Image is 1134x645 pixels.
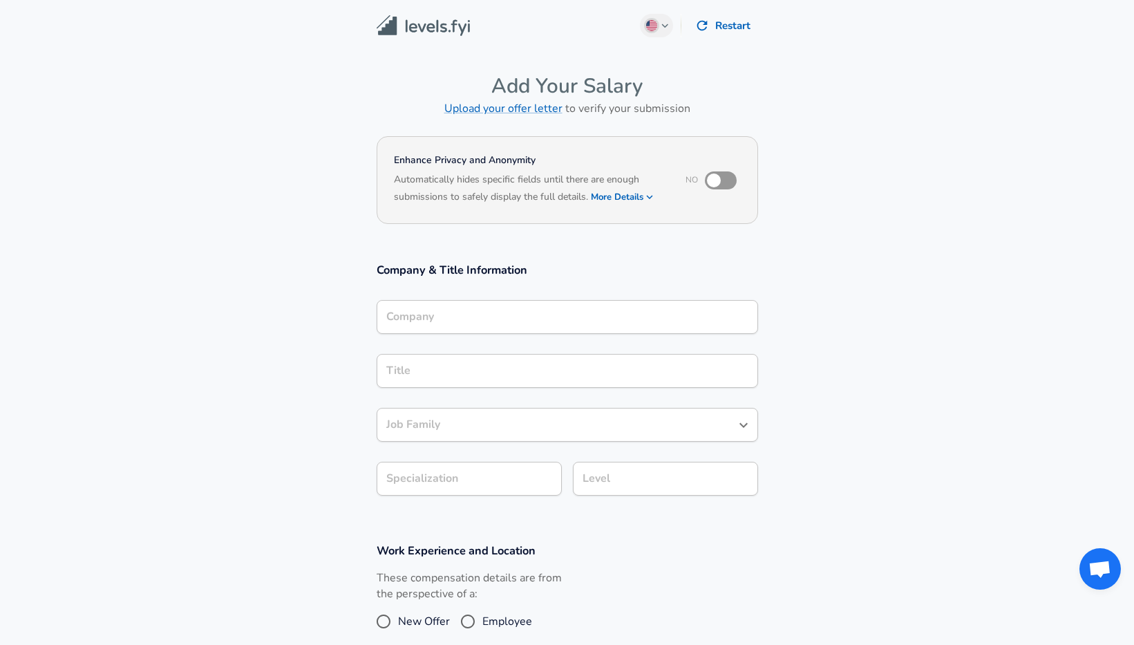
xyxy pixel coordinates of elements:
[579,468,752,489] input: L3
[1079,548,1121,590] div: Open chat
[444,101,563,116] a: Upload your offer letter
[377,15,470,37] img: Levels.fyi
[377,462,562,496] input: Specialization
[377,262,758,278] h3: Company & Title Information
[640,14,673,37] button: English (US)
[690,11,758,40] button: Restart
[394,172,667,207] h6: Automatically hides specific fields until there are enough submissions to safely display the full...
[377,73,758,99] h4: Add Your Salary
[734,415,753,435] button: Open
[394,153,667,167] h4: Enhance Privacy and Anonymity
[383,414,731,436] input: Software Engineer
[377,570,562,602] label: These compensation details are from the perspective of a:
[383,306,752,328] input: Google
[377,99,758,118] h6: to verify your submission
[646,20,657,31] img: English (US)
[383,360,752,382] input: Software Engineer
[482,613,532,630] span: Employee
[398,613,450,630] span: New Offer
[377,543,758,559] h3: Work Experience and Location
[686,174,698,185] span: No
[591,187,654,207] button: More Details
